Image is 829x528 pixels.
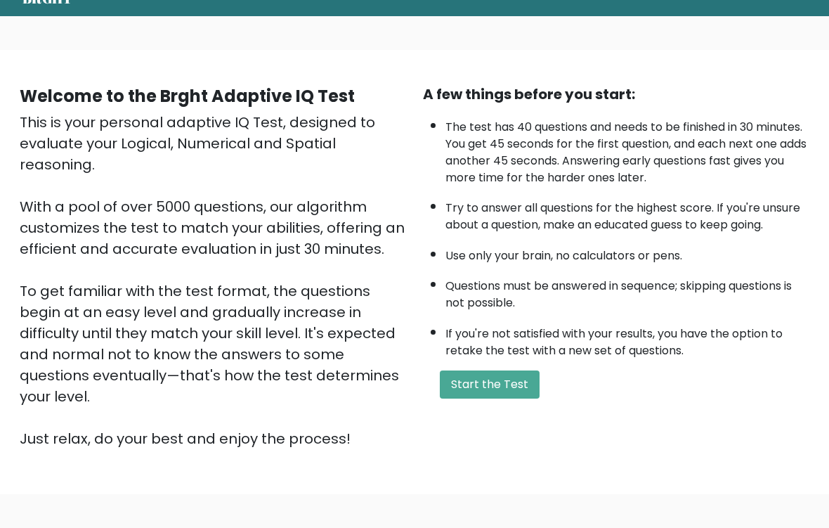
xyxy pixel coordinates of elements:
div: This is your personal adaptive IQ Test, designed to evaluate your Logical, Numerical and Spatial ... [20,112,406,449]
li: Try to answer all questions for the highest score. If you're unsure about a question, make an edu... [445,193,809,233]
button: Start the Test [440,371,540,399]
li: Questions must be answered in sequence; skipping questions is not possible. [445,271,809,311]
div: A few things before you start: [423,84,809,105]
li: If you're not satisfied with your results, you have the option to retake the test with a new set ... [445,318,809,359]
b: Welcome to the Brght Adaptive IQ Test [20,84,355,108]
li: The test has 40 questions and needs to be finished in 30 minutes. You get 45 seconds for the firs... [445,112,809,186]
li: Use only your brain, no calculators or pens. [445,240,809,264]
